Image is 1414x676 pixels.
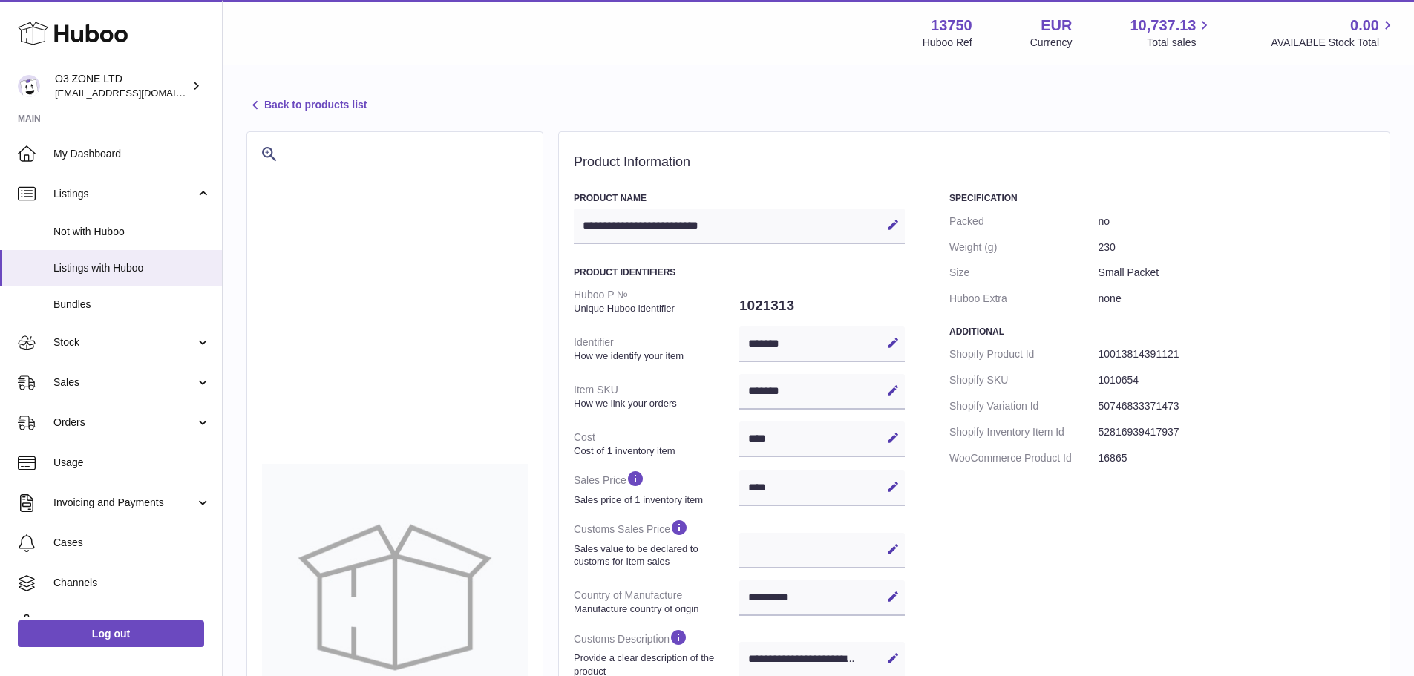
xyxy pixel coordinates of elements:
[949,209,1099,234] dt: Packed
[53,536,211,550] span: Cases
[18,75,40,97] img: internalAdmin-13750@internal.huboo.com
[949,192,1375,204] h3: Specification
[1099,286,1375,312] dd: none
[931,16,972,36] strong: 13750
[1030,36,1073,50] div: Currency
[949,341,1099,367] dt: Shopify Product Id
[574,542,736,568] strong: Sales value to be declared to customs for item sales
[574,463,739,512] dt: Sales Price
[949,393,1099,419] dt: Shopify Variation Id
[1099,209,1375,234] dd: no
[923,36,972,50] div: Huboo Ref
[949,234,1099,260] dt: Weight (g)
[246,96,367,114] a: Back to products list
[574,424,739,463] dt: Cost
[1099,234,1375,260] dd: 230
[53,225,211,239] span: Not with Huboo
[55,87,218,99] span: [EMAIL_ADDRESS][DOMAIN_NAME]
[1271,16,1396,50] a: 0.00 AVAILABLE Stock Total
[55,72,189,100] div: O3 ZONE LTD
[574,154,1375,171] h2: Product Information
[1271,36,1396,50] span: AVAILABLE Stock Total
[1041,16,1072,36] strong: EUR
[53,456,211,470] span: Usage
[53,375,195,390] span: Sales
[1130,16,1213,50] a: 10,737.13 Total sales
[574,350,736,363] strong: How we identify your item
[574,444,736,458] strong: Cost of 1 inventory item
[1350,16,1379,36] span: 0.00
[1099,419,1375,445] dd: 52816939417937
[53,616,211,630] span: Settings
[574,493,736,507] strong: Sales price of 1 inventory item
[574,512,739,574] dt: Customs Sales Price
[1130,16,1196,36] span: 10,737.13
[53,261,211,275] span: Listings with Huboo
[53,576,211,590] span: Channels
[949,445,1099,471] dt: WooCommerce Product Id
[574,397,736,410] strong: How we link your orders
[574,302,736,315] strong: Unique Huboo identifier
[53,416,195,430] span: Orders
[739,290,905,321] dd: 1021313
[574,329,739,368] dt: Identifier
[1099,367,1375,393] dd: 1010654
[949,260,1099,286] dt: Size
[53,496,195,510] span: Invoicing and Payments
[574,192,905,204] h3: Product Name
[18,620,204,647] a: Log out
[949,326,1375,338] h3: Additional
[574,266,905,278] h3: Product Identifiers
[574,583,739,621] dt: Country of Manufacture
[1147,36,1213,50] span: Total sales
[1099,445,1375,471] dd: 16865
[574,603,736,616] strong: Manufacture country of origin
[53,187,195,201] span: Listings
[574,282,739,321] dt: Huboo P №
[53,335,195,350] span: Stock
[1099,393,1375,419] dd: 50746833371473
[949,367,1099,393] dt: Shopify SKU
[1099,341,1375,367] dd: 10013814391121
[53,147,211,161] span: My Dashboard
[1099,260,1375,286] dd: Small Packet
[53,298,211,312] span: Bundles
[949,419,1099,445] dt: Shopify Inventory Item Id
[949,286,1099,312] dt: Huboo Extra
[574,377,739,416] dt: Item SKU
